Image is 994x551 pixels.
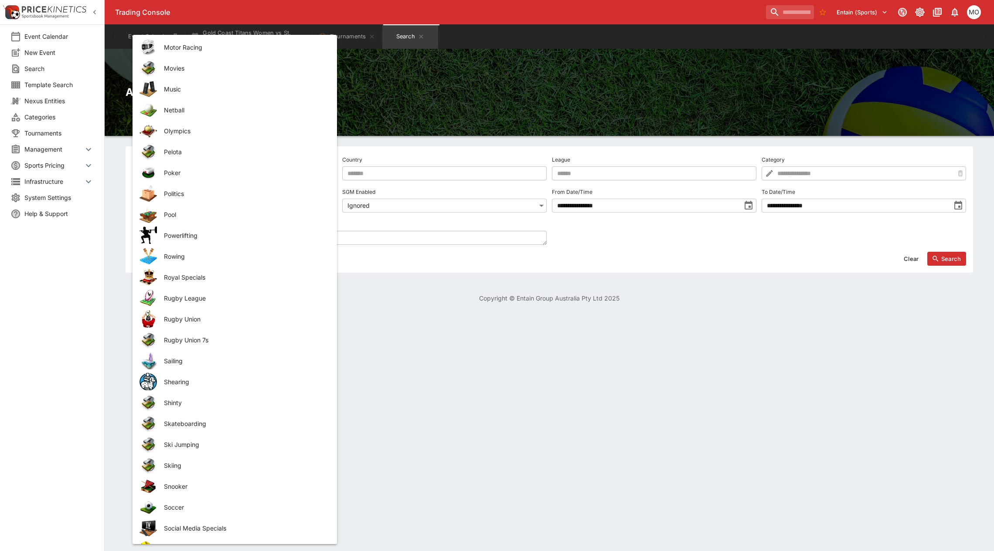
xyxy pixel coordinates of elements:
[164,168,323,177] span: Poker
[164,43,323,52] span: Motor Racing
[140,436,157,453] img: other.png
[164,335,323,345] span: Rugby Union 7s
[164,252,323,261] span: Rowing
[140,80,157,98] img: music.png
[140,331,157,348] img: other.png
[164,105,323,115] span: Netball
[140,206,157,223] img: pool.png
[140,59,157,77] img: other.png
[164,356,323,365] span: Sailing
[140,268,157,286] img: royalty.png
[164,419,323,428] span: Skateboarding
[164,147,323,156] span: Pelota
[164,126,323,135] span: Olympics
[164,210,323,219] span: Pool
[140,101,157,118] img: netball.png
[164,503,323,512] span: Soccer
[140,373,157,390] img: shearing.png
[140,143,157,160] img: other.png
[140,415,157,432] img: other.png
[164,524,323,533] span: Social Media Specials
[140,289,157,307] img: rugby_league.png
[164,314,323,324] span: Rugby Union
[140,456,157,474] img: other.png
[140,352,157,369] img: sailing.png
[140,498,157,516] img: soccer.png
[164,273,323,282] span: Royal Specials
[140,122,157,139] img: olympics.png
[140,164,157,181] img: poker.png
[140,38,157,56] img: motorracing.png
[140,247,157,265] img: rowing.png
[140,310,157,328] img: rugby_union.png
[164,461,323,470] span: Skiing
[164,398,323,407] span: Shinty
[164,189,323,198] span: Politics
[164,231,323,240] span: Powerlifting
[164,64,323,73] span: Movies
[140,519,157,537] img: specials.png
[164,482,323,491] span: Snooker
[140,226,157,244] img: powerlifting.png
[140,185,157,202] img: politics.png
[140,477,157,495] img: snooker.png
[164,377,323,386] span: Shearing
[164,85,323,94] span: Music
[140,394,157,411] img: other.png
[164,294,323,303] span: Rugby League
[164,440,323,449] span: Ski Jumping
